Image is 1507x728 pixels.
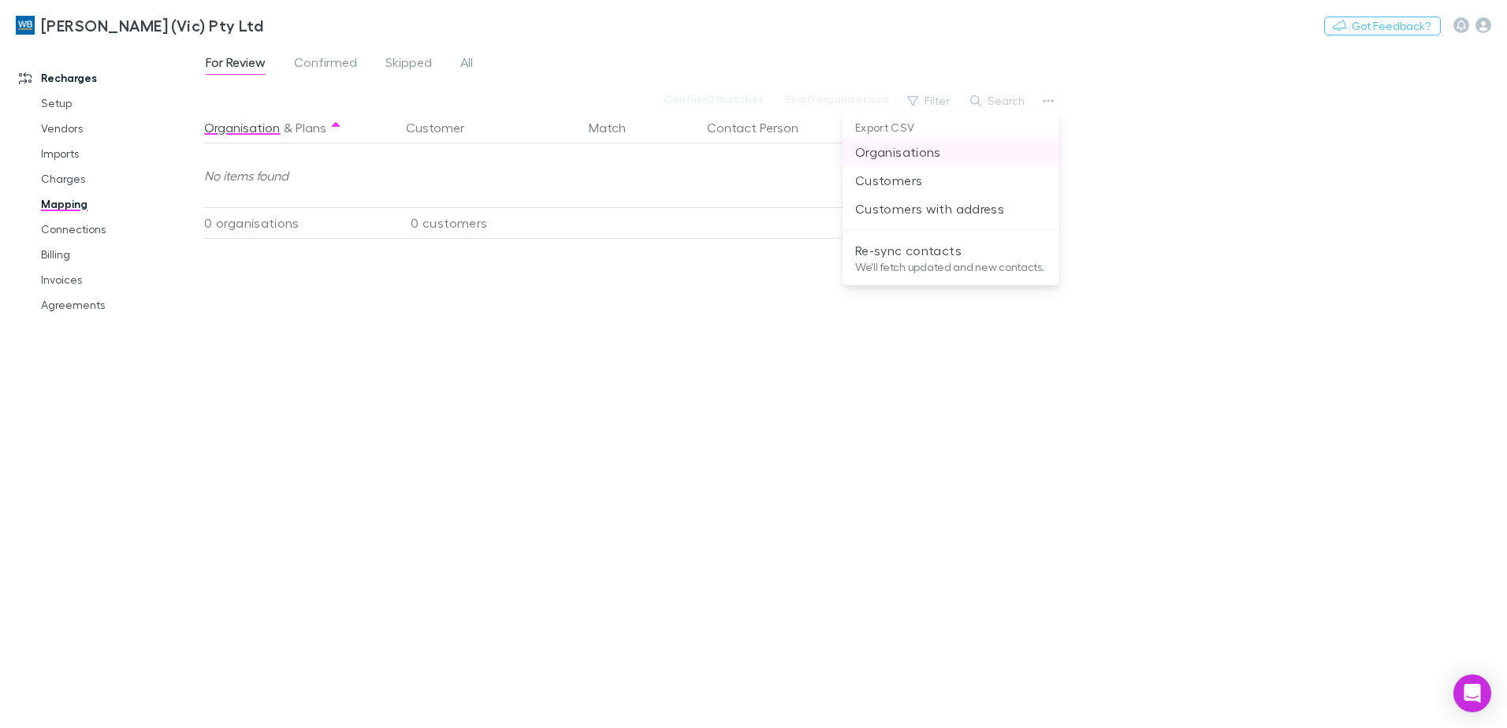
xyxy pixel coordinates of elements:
p: Customers with address [855,199,1047,218]
p: We'll fetch updated and new contacts. [855,260,1047,274]
p: Organisations [855,143,1047,162]
p: Customers [855,171,1047,190]
li: Organisations [843,138,1059,166]
p: Export CSV [843,118,1059,138]
li: Customers with address [843,195,1059,223]
li: Re-sync contactsWe'll fetch updated and new contacts. [843,236,1059,279]
div: Open Intercom Messenger [1453,674,1491,712]
p: Re-sync contacts [855,241,1047,260]
li: Customers [843,166,1059,195]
